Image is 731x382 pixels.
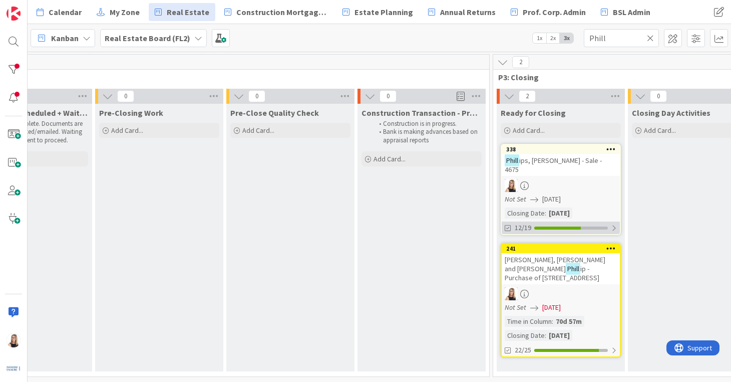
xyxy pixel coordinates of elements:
[374,128,480,144] li: Bank is making advances based on appraisal reports
[440,6,496,18] span: Annual Returns
[111,126,143,135] span: Add Card...
[505,264,599,282] span: ip - Purchase of [STREET_ADDRESS]
[519,90,536,102] span: 2
[650,90,667,102] span: 0
[117,90,134,102] span: 0
[542,302,561,313] span: [DATE]
[505,316,552,327] div: Time in Column
[248,90,265,102] span: 0
[505,303,526,312] i: Not Set
[51,32,79,44] span: Kanban
[546,33,560,43] span: 2x
[236,6,327,18] span: Construction Mortgages - Draws
[505,287,518,300] img: DB
[515,223,531,233] span: 12/19
[505,154,519,166] mark: Phill
[501,144,621,235] a: 338Phillips, [PERSON_NAME] - Sale - 4675DBNot Set[DATE]Closing Date:[DATE]12/19
[502,287,620,300] div: DB
[502,244,620,284] div: 241[PERSON_NAME], [PERSON_NAME] and [PERSON_NAME]Phillip - Purchase of [STREET_ADDRESS]
[242,126,274,135] span: Add Card...
[545,208,546,219] span: :
[502,145,620,176] div: 338Phillips, [PERSON_NAME] - Sale - 4675
[422,3,502,21] a: Annual Returns
[7,361,21,375] img: avatar
[632,108,710,118] span: Closing Day Activities
[149,3,215,21] a: Real Estate
[523,6,586,18] span: Prof. Corp. Admin
[502,179,620,192] div: DB
[502,145,620,154] div: 338
[380,90,397,102] span: 0
[533,33,546,43] span: 1x
[515,345,531,355] span: 22/25
[613,6,650,18] span: BSL Admin
[502,244,620,253] div: 241
[218,3,333,21] a: Construction Mortgages - Draws
[505,208,545,219] div: Closing Date
[560,33,573,43] span: 3x
[501,108,566,118] span: Ready for Closing
[336,3,419,21] a: Estate Planning
[505,330,545,341] div: Closing Date
[513,126,545,135] span: Add Card...
[7,7,21,21] img: Visit kanbanzone.com
[595,3,656,21] a: BSL Admin
[99,108,163,118] span: Pre-Closing Work
[546,330,572,341] div: [DATE]
[552,316,553,327] span: :
[566,263,580,274] mark: Phill
[354,6,413,18] span: Estate Planning
[21,2,46,14] span: Support
[167,6,209,18] span: Real Estate
[553,316,584,327] div: 70d 57m
[361,108,482,118] span: Construction Transaction - Progress Draws
[374,154,406,163] span: Add Card...
[7,333,21,347] img: DB
[506,245,620,252] div: 241
[505,3,592,21] a: Prof. Corp. Admin
[545,330,546,341] span: :
[374,120,480,128] li: Construction is in progress.
[105,33,190,43] b: Real Estate Board (FL2)
[546,208,572,219] div: [DATE]
[506,146,620,153] div: 338
[505,179,518,192] img: DB
[501,243,621,357] a: 241[PERSON_NAME], [PERSON_NAME] and [PERSON_NAME]Phillip - Purchase of [STREET_ADDRESS]DBNot Set[...
[512,56,529,68] span: 2
[505,255,605,273] span: [PERSON_NAME], [PERSON_NAME] and [PERSON_NAME]
[584,29,659,47] input: Quick Filter...
[110,6,140,18] span: My Zone
[644,126,676,135] span: Add Card...
[49,6,82,18] span: Calendar
[505,195,526,204] i: Not Set
[505,156,602,174] span: ips, [PERSON_NAME] - Sale - 4675
[91,3,146,21] a: My Zone
[542,194,561,205] span: [DATE]
[230,108,319,118] span: Pre-Close Quality Check
[31,3,88,21] a: Calendar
